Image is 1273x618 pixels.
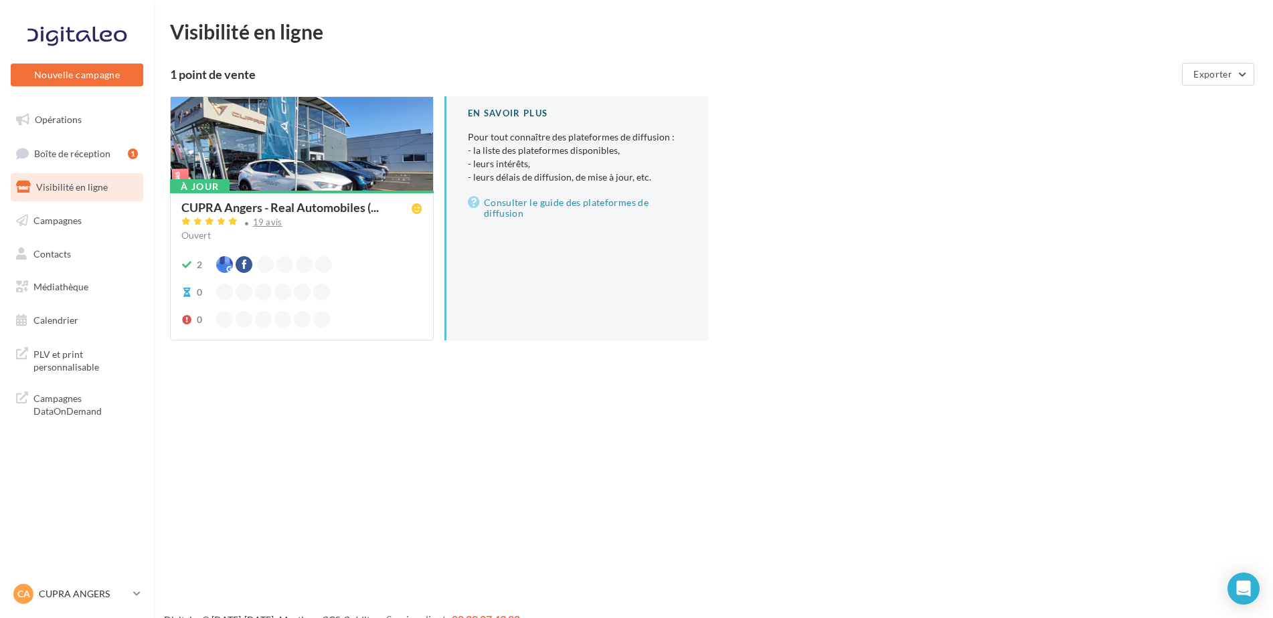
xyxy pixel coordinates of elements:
div: 1 point de vente [170,68,1177,80]
span: Exporter [1193,68,1232,80]
a: Boîte de réception1 [8,139,146,168]
div: Visibilité en ligne [170,21,1257,41]
span: CUPRA Angers - Real Automobiles (... [181,201,379,213]
span: PLV et print personnalisable [33,345,138,374]
a: PLV et print personnalisable [8,340,146,379]
button: Exporter [1182,63,1254,86]
span: Campagnes DataOnDemand [33,389,138,418]
li: - leurs intérêts, [468,157,687,171]
a: CA CUPRA ANGERS [11,581,143,607]
span: CA [17,587,30,601]
div: 0 [197,286,202,299]
span: Médiathèque [33,281,88,292]
span: Campagnes [33,215,82,226]
a: Contacts [8,240,146,268]
div: 0 [197,313,202,326]
div: 2 [197,258,202,272]
a: Consulter le guide des plateformes de diffusion [468,195,687,221]
span: Contacts [33,247,71,259]
div: À jour [170,179,230,194]
span: Boîte de réception [34,147,110,159]
span: Calendrier [33,314,78,326]
a: Opérations [8,106,146,134]
div: En savoir plus [468,107,687,120]
a: Médiathèque [8,273,146,301]
li: - leurs délais de diffusion, de mise à jour, etc. [468,171,687,184]
li: - la liste des plateformes disponibles, [468,144,687,157]
div: 19 avis [253,218,282,227]
div: 1 [128,148,138,159]
span: Visibilité en ligne [36,181,108,193]
a: Visibilité en ligne [8,173,146,201]
a: Calendrier [8,306,146,334]
a: Campagnes [8,207,146,235]
p: Pour tout connaître des plateformes de diffusion : [468,130,687,184]
a: Campagnes DataOnDemand [8,384,146,423]
button: Nouvelle campagne [11,64,143,86]
span: Ouvert [181,229,211,241]
div: Open Intercom Messenger [1227,573,1260,605]
a: 19 avis [181,215,422,231]
p: CUPRA ANGERS [39,587,128,601]
span: Opérations [35,114,82,125]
